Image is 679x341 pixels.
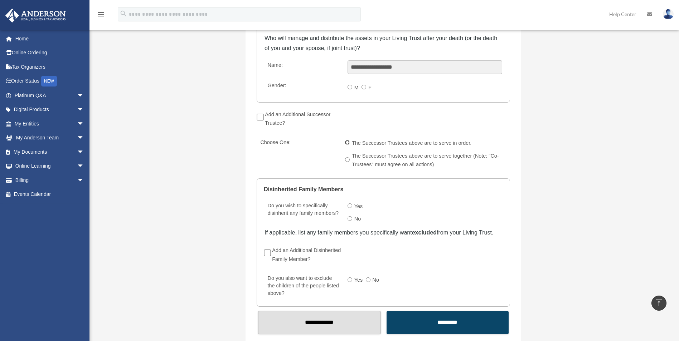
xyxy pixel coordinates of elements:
[265,201,342,226] label: Do you wish to specifically disinherit any family members?
[265,273,342,298] label: Do you also want to exclude the children of the people listed above?
[77,145,91,159] span: arrow_drop_down
[5,60,95,74] a: Tax Organizers
[97,13,105,19] a: menu
[77,88,91,103] span: arrow_drop_down
[5,88,95,103] a: Platinum Q&Aarrow_drop_down
[350,138,475,149] label: The Successor Trustees above are to serve in order.
[257,138,339,172] label: Choose One:
[77,117,91,131] span: arrow_drop_down
[5,31,95,46] a: Home
[265,81,342,95] label: Gender:
[5,159,95,173] a: Online Learningarrow_drop_down
[5,131,95,145] a: My Anderson Teamarrow_drop_down
[270,245,348,265] label: Add an Additional Disinherited Family Member?
[352,275,366,286] label: Yes
[352,82,362,94] label: M
[352,201,366,212] label: Yes
[97,10,105,19] i: menu
[5,173,95,187] a: Billingarrow_drop_down
[264,179,503,200] legend: Disinherited Family Members
[5,187,95,202] a: Events Calendar
[265,228,502,238] div: If applicable, list any family members you specifically want from your Living Trust.
[352,213,364,225] label: No
[120,10,127,18] i: search
[5,145,95,159] a: My Documentsarrow_drop_down
[350,150,514,170] label: The Successor Trustees above are to serve together (Note: "Co-Trustees" must agree on all actions)
[370,275,382,286] label: No
[412,229,437,236] u: excluded
[41,76,57,87] div: NEW
[655,298,663,307] i: vertical_align_top
[5,117,95,131] a: My Entitiesarrow_drop_down
[3,9,68,23] img: Anderson Advisors Platinum Portal
[77,159,91,174] span: arrow_drop_down
[5,74,95,89] a: Order StatusNEW
[5,103,95,117] a: Digital Productsarrow_drop_down
[77,131,91,145] span: arrow_drop_down
[663,9,674,19] img: User Pic
[366,82,374,94] label: F
[77,173,91,188] span: arrow_drop_down
[265,60,342,74] label: Name:
[5,46,95,60] a: Online Ordering
[263,109,345,129] label: Add an Additional Successor Trustee?
[77,103,91,117] span: arrow_drop_down
[651,296,666,311] a: vertical_align_top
